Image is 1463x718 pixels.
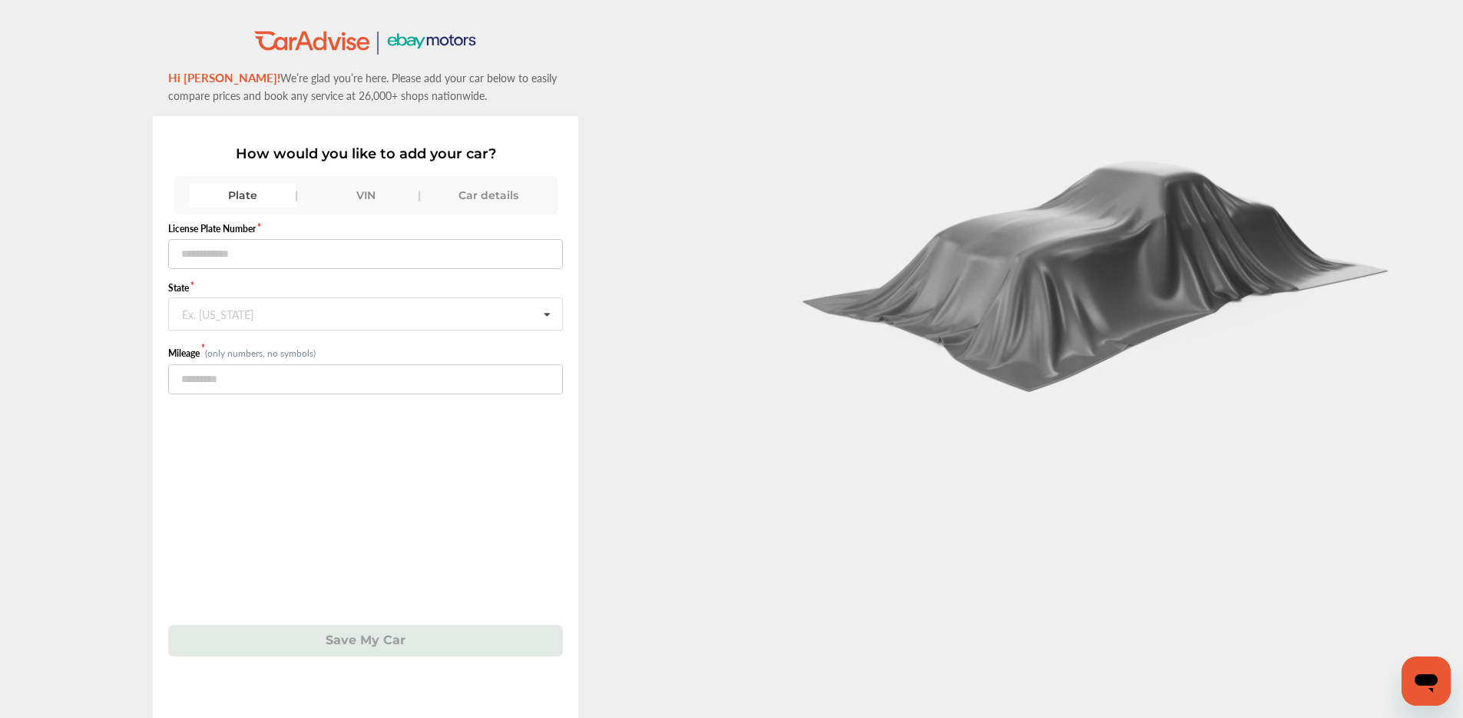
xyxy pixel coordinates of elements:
[1402,657,1451,706] iframe: Button to launch messaging window
[435,183,542,208] div: Car details
[168,70,557,103] span: We’re glad you’re here. Please add your car below to easily compare prices and book any service a...
[182,308,253,317] div: Ex. [US_STATE]
[790,144,1405,393] img: carCoverBlack.2823a3dccd746e18b3f8.png
[168,347,205,360] label: Mileage
[168,222,563,235] label: License Plate Number
[189,183,296,208] div: Plate
[312,183,419,208] div: VIN
[205,347,316,360] small: (only numbers, no symbols)
[168,145,563,162] p: How would you like to add your car?
[168,281,563,294] label: State
[168,69,280,85] span: Hi [PERSON_NAME]!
